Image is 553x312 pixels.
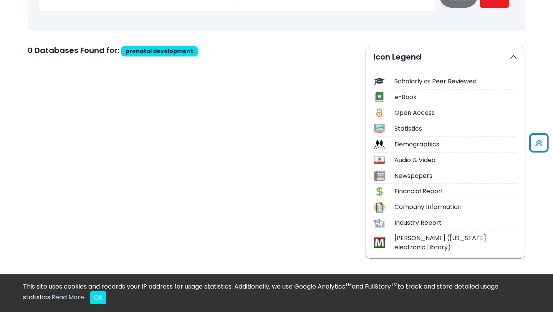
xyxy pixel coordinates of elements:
[23,282,530,304] div: This site uses cookies and records your IP address for usage statistics. Additionally, we use Goo...
[374,139,384,149] img: Icon Demographics
[394,187,517,196] div: Financial Report
[374,108,384,118] img: Icon Open Access
[394,108,517,118] div: Open Access
[366,46,525,68] button: Icon Legend
[394,234,517,252] div: [PERSON_NAME] ([US_STATE] electronic Library)
[374,155,384,165] img: Icon Audio & Video
[51,293,84,302] a: Read More
[374,237,384,248] img: Icon MeL (Michigan electronic Library)
[374,92,384,102] img: Icon e-Book
[394,124,517,133] div: Statistics
[394,202,517,212] div: Company Information
[90,291,106,304] button: Close
[374,202,384,212] img: Icon Company Information
[394,93,517,102] div: e-Book
[374,171,384,181] img: Icon Newspapers
[391,281,397,288] sup: TM
[374,186,384,197] img: Icon Financial Report
[394,140,517,149] div: Demographics
[345,281,352,288] sup: TM
[374,76,384,86] img: Icon Scholarly or Peer Reviewed
[394,171,517,181] div: Newspapers
[126,47,193,55] span: prenatal development
[394,218,517,227] div: Industry Report
[374,123,384,134] img: Icon Statistics
[28,45,119,56] span: 0 Databases Found for:
[527,137,551,149] a: Back to Top
[374,218,384,228] img: Icon Industry Report
[394,77,517,86] div: Scholarly or Peer Reviewed
[394,156,517,165] div: Audio & Video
